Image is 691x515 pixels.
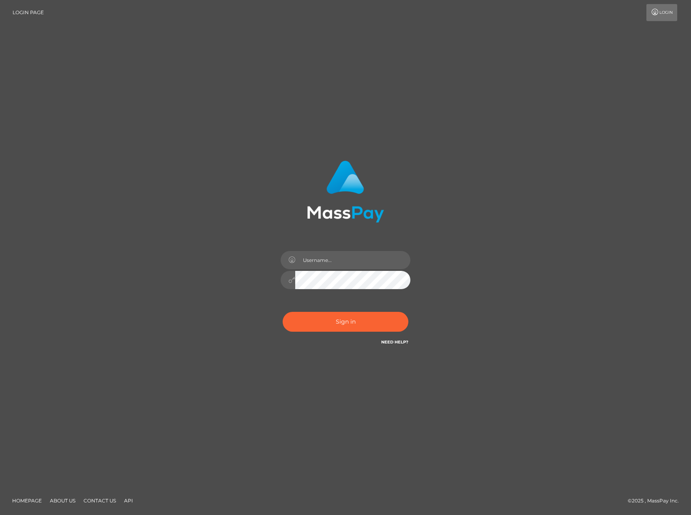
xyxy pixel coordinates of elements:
[121,494,136,507] a: API
[9,494,45,507] a: Homepage
[307,161,384,223] img: MassPay Login
[646,4,677,21] a: Login
[628,496,685,505] div: © 2025 , MassPay Inc.
[283,312,408,332] button: Sign in
[47,494,79,507] a: About Us
[80,494,119,507] a: Contact Us
[381,339,408,345] a: Need Help?
[295,251,410,269] input: Username...
[13,4,44,21] a: Login Page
